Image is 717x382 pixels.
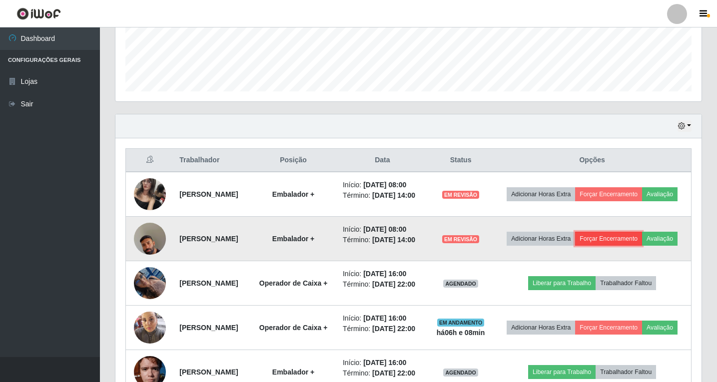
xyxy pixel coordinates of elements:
strong: Embalador + [272,235,314,243]
li: Término: [343,279,422,290]
button: Avaliação [642,187,678,201]
strong: há 06 h e 08 min [437,329,485,337]
li: Início: [343,358,422,368]
th: Data [337,149,428,172]
time: [DATE] 16:00 [363,359,406,367]
li: Término: [343,368,422,379]
img: 1628262185809.jpeg [134,173,166,215]
button: Adicionar Horas Extra [507,187,575,201]
button: Forçar Encerramento [575,187,642,201]
strong: [PERSON_NAME] [179,190,238,198]
button: Avaliação [642,321,678,335]
button: Forçar Encerramento [575,232,642,246]
span: EM REVISÃO [442,191,479,199]
button: Trabalhador Faltou [596,365,656,379]
li: Início: [343,313,422,324]
button: Liberar para Trabalho [528,276,596,290]
button: Liberar para Trabalho [528,365,596,379]
strong: [PERSON_NAME] [179,235,238,243]
span: AGENDADO [443,280,478,288]
span: AGENDADO [443,369,478,377]
strong: [PERSON_NAME] [179,279,238,287]
li: Início: [343,224,422,235]
time: [DATE] 16:00 [363,270,406,278]
li: Início: [343,180,422,190]
th: Posição [250,149,337,172]
img: 1753881384453.jpeg [134,210,166,267]
time: [DATE] 16:00 [363,314,406,322]
th: Opções [493,149,691,172]
li: Início: [343,269,422,279]
time: [DATE] 14:00 [372,236,415,244]
img: CoreUI Logo [16,7,61,20]
img: 1751209659449.jpeg [134,262,166,304]
button: Adicionar Horas Extra [507,232,575,246]
strong: [PERSON_NAME] [179,368,238,376]
button: Forçar Encerramento [575,321,642,335]
strong: Embalador + [272,368,314,376]
time: [DATE] 22:00 [372,369,415,377]
li: Término: [343,324,422,334]
button: Avaliação [642,232,678,246]
span: EM REVISÃO [442,235,479,243]
button: Adicionar Horas Extra [507,321,575,335]
li: Término: [343,190,422,201]
img: 1752796864999.jpeg [134,306,166,349]
span: EM ANDAMENTO [437,319,485,327]
li: Término: [343,235,422,245]
strong: [PERSON_NAME] [179,324,238,332]
button: Trabalhador Faltou [596,276,656,290]
time: [DATE] 22:00 [372,280,415,288]
strong: Operador de Caixa + [259,324,328,332]
th: Trabalhador [173,149,250,172]
time: [DATE] 22:00 [372,325,415,333]
strong: Embalador + [272,190,314,198]
time: [DATE] 08:00 [363,181,406,189]
time: [DATE] 14:00 [372,191,415,199]
strong: Operador de Caixa + [259,279,328,287]
th: Status [428,149,493,172]
time: [DATE] 08:00 [363,225,406,233]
